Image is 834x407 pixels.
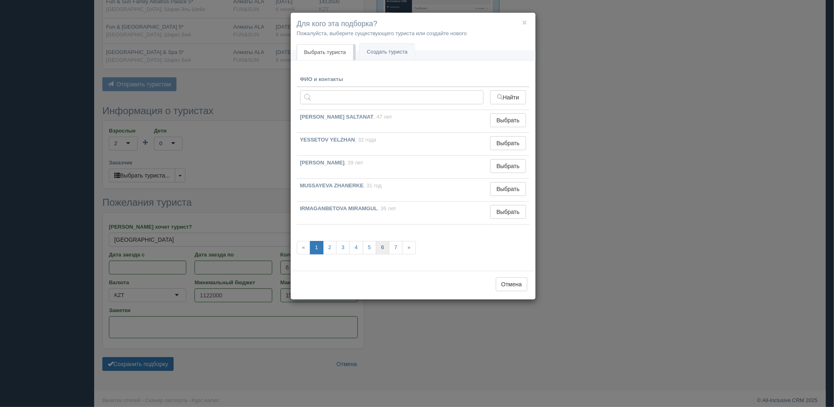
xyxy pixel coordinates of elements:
a: 5 [363,241,376,254]
b: MUSSAYEVA ZHANERKE [300,182,364,189]
b: YESSETOV YELZHAN [300,137,355,143]
th: ФИО и контакты [297,72,487,87]
button: × [522,18,527,27]
span: , 32 года [355,137,376,143]
span: , 39 лет [345,160,364,166]
b: [PERSON_NAME] SALTANAT [300,114,374,120]
button: Выбрать [490,182,526,196]
button: Выбрать [490,113,526,127]
button: Найти [490,90,526,104]
button: Выбрать [490,136,526,150]
button: Отмена [496,277,527,291]
a: 2 [323,241,337,254]
a: 4 [349,241,363,254]
a: Выбрать туриста [297,44,353,61]
a: » [402,241,416,254]
b: IRMAGANBETOVA MIRAMGUL [300,205,378,211]
span: , 31 год [364,182,382,189]
p: Пожалуйста, выберите существующего туриста или создайте нового [297,29,529,37]
a: 7 [389,241,402,254]
span: « [297,241,310,254]
span: , 36 лет [377,205,396,211]
b: [PERSON_NAME] [300,160,345,166]
button: Выбрать [490,159,526,173]
span: , 47 лет [373,114,392,120]
a: Создать туриста [359,44,415,61]
h4: Для кого эта подборка? [297,19,529,29]
input: Поиск по ФИО, паспорту или контактам [300,90,484,104]
a: 1 [310,241,323,254]
a: 3 [336,241,350,254]
a: 6 [376,241,389,254]
button: Выбрать [490,205,526,219]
